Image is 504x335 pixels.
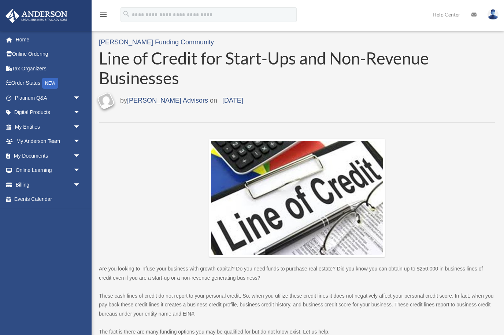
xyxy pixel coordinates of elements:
[5,91,92,105] a: Platinum Q&Aarrow_drop_down
[5,134,92,149] a: My Anderson Teamarrow_drop_down
[99,291,495,319] p: These cash lines of credit do not report to your personal credit. So, when you utilize these cred...
[120,95,208,107] span: by
[5,119,92,134] a: My Entitiesarrow_drop_down
[99,264,495,282] p: Are you looking to infuse your business with growth capital? Do you need funds to purchase real e...
[5,76,92,91] a: Order StatusNEW
[99,48,495,88] a: Line of Credit for Start-Ups and Non-Revenue Businesses
[42,78,58,89] div: NEW
[217,97,248,104] a: [DATE]
[99,13,108,19] a: menu
[5,105,92,120] a: Digital Productsarrow_drop_down
[73,91,88,106] span: arrow_drop_down
[5,47,92,62] a: Online Ordering
[99,48,429,88] span: Line of Credit for Start-Ups and Non-Revenue Businesses
[210,95,248,107] span: on
[73,148,88,163] span: arrow_drop_down
[73,134,88,149] span: arrow_drop_down
[5,177,92,192] a: Billingarrow_drop_down
[127,97,208,104] a: [PERSON_NAME] Advisors
[122,10,130,18] i: search
[73,177,88,192] span: arrow_drop_down
[5,148,92,163] a: My Documentsarrow_drop_down
[5,61,92,76] a: Tax Organizers
[73,119,88,135] span: arrow_drop_down
[73,163,88,178] span: arrow_drop_down
[488,9,499,20] img: User Pic
[5,32,92,47] a: Home
[5,192,92,207] a: Events Calendar
[73,105,88,120] span: arrow_drop_down
[3,9,70,23] img: Anderson Advisors Platinum Portal
[99,38,214,46] a: [PERSON_NAME] Funding Community
[5,163,92,178] a: Online Learningarrow_drop_down
[99,10,108,19] i: menu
